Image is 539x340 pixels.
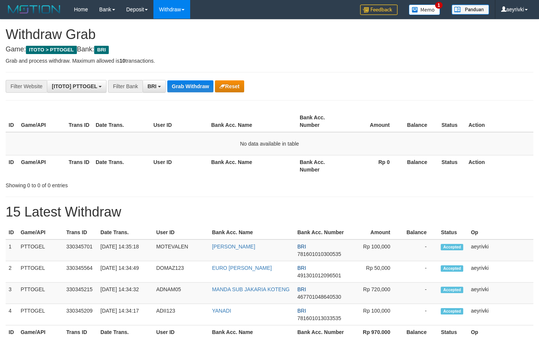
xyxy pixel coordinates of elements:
td: 4 [6,304,18,325]
th: Bank Acc. Number [294,226,347,239]
span: Copy 781601013033535 to clipboard [297,315,341,321]
td: 330345701 [63,239,98,261]
span: Copy 781601010300535 to clipboard [297,251,341,257]
th: Amount [347,226,402,239]
td: Rp 50,000 [347,261,402,283]
span: Accepted [441,244,463,250]
td: Rp 720,000 [347,283,402,304]
img: Feedback.jpg [360,5,398,15]
th: Trans ID [63,325,98,339]
span: 1 [435,2,443,9]
th: User ID [150,111,208,132]
th: Bank Acc. Name [208,111,297,132]
th: Balance [401,155,438,176]
p: Grab and process withdraw. Maximum allowed is transactions. [6,57,533,65]
button: Reset [215,80,244,92]
td: 330345564 [63,261,98,283]
td: Rp 100,000 [347,304,402,325]
th: Bank Acc. Number [297,155,344,176]
td: PTTOGEL [18,304,63,325]
span: BRI [297,308,306,314]
th: Date Trans. [98,226,153,239]
th: Bank Acc. Name [209,325,294,339]
span: BRI [297,286,306,292]
a: MANDA SUB JAKARIA KOTENG [212,286,290,292]
th: Date Trans. [93,111,150,132]
td: aeyrivki [468,283,533,304]
span: BRI [94,46,109,54]
th: Action [465,155,533,176]
td: 330345215 [63,283,98,304]
th: ID [6,226,18,239]
td: PTTOGEL [18,261,63,283]
th: Bank Acc. Number [294,325,347,339]
button: BRI [143,80,166,93]
th: Status [438,111,465,132]
a: EURO [PERSON_NAME] [212,265,272,271]
td: No data available in table [6,132,533,155]
th: Date Trans. [98,325,153,339]
td: DOMAZ123 [153,261,209,283]
td: aeyrivki [468,304,533,325]
div: Filter Website [6,80,47,93]
td: - [401,283,438,304]
th: Status [438,325,468,339]
th: Trans ID [66,155,93,176]
div: Showing 0 to 0 of 0 entries [6,179,219,189]
span: Accepted [441,308,463,314]
span: BRI [297,244,306,250]
th: ID [6,155,18,176]
td: aeyrivki [468,239,533,261]
div: Filter Bank [108,80,143,93]
span: [ITOTO] PTTOGEL [52,83,97,89]
td: [DATE] 14:35:18 [98,239,153,261]
td: aeyrivki [468,261,533,283]
th: Balance [401,325,438,339]
h4: Game: Bank: [6,46,533,53]
th: User ID [153,226,209,239]
td: PTTOGEL [18,283,63,304]
span: Copy 491301012096501 to clipboard [297,272,341,278]
td: MOTEVALEN [153,239,209,261]
span: Accepted [441,265,463,272]
a: [PERSON_NAME] [212,244,255,250]
td: 330345209 [63,304,98,325]
h1: Withdraw Grab [6,27,533,42]
th: Game/API [18,325,63,339]
th: Bank Acc. Number [297,111,344,132]
th: Action [465,111,533,132]
button: Grab Withdraw [167,80,213,92]
td: [DATE] 14:34:49 [98,261,153,283]
th: Trans ID [63,226,98,239]
th: Date Trans. [93,155,150,176]
td: ADII123 [153,304,209,325]
td: Rp 100,000 [347,239,402,261]
th: User ID [150,155,208,176]
h1: 15 Latest Withdraw [6,205,533,220]
span: Copy 467701048640530 to clipboard [297,294,341,300]
th: Game/API [18,155,66,176]
td: - [401,239,438,261]
th: Trans ID [66,111,93,132]
th: Status [438,226,468,239]
th: Bank Acc. Name [209,226,294,239]
td: - [401,304,438,325]
th: Bank Acc. Name [208,155,297,176]
th: User ID [153,325,209,339]
td: 2 [6,261,18,283]
th: Game/API [18,111,66,132]
td: 3 [6,283,18,304]
th: Rp 970.000 [347,325,402,339]
img: panduan.png [452,5,489,15]
th: ID [6,325,18,339]
img: MOTION_logo.png [6,4,63,15]
td: PTTOGEL [18,239,63,261]
td: ADNAM05 [153,283,209,304]
td: 1 [6,239,18,261]
a: YANADI [212,308,231,314]
td: [DATE] 14:34:32 [98,283,153,304]
td: - [401,261,438,283]
strong: 10 [119,58,125,64]
th: Op [468,325,533,339]
th: Balance [401,226,438,239]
